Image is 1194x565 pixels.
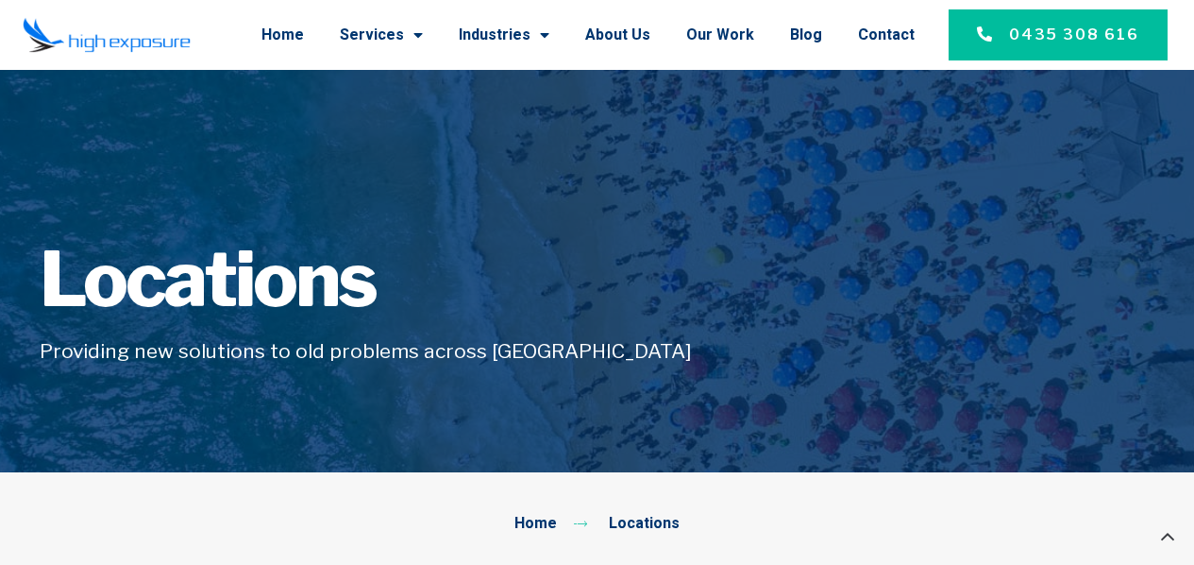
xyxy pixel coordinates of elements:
span: Locations [604,512,680,537]
span: Home [514,512,557,537]
h5: Providing new solutions to old problems across [GEOGRAPHIC_DATA] [40,336,1154,367]
h1: Locations [40,242,1154,317]
a: About Us [585,10,650,60]
nav: Menu [210,10,915,60]
a: Our Work [686,10,754,60]
a: Blog [790,10,822,60]
a: Home [261,10,304,60]
span: 0435 308 616 [1009,24,1139,46]
a: Contact [858,10,915,60]
img: Final-Logo copy [23,17,191,53]
a: Services [340,10,423,60]
a: Industries [459,10,549,60]
a: 0435 308 616 [949,9,1168,60]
